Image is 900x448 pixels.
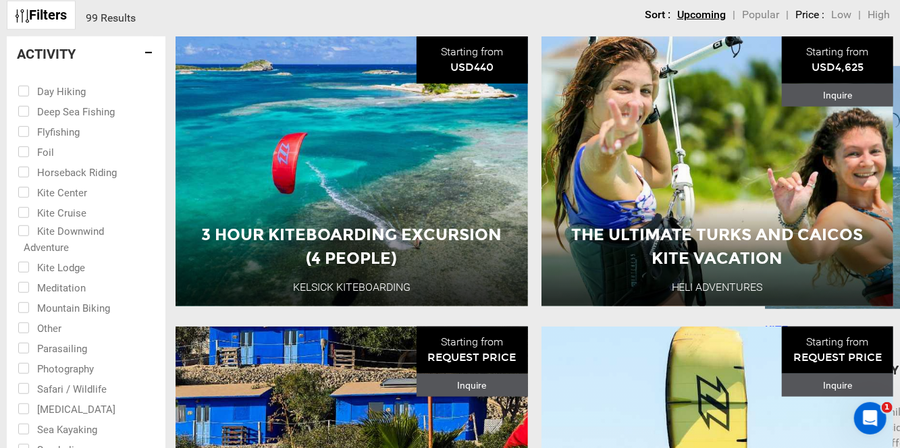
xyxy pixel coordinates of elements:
li: Sort : [645,7,670,23]
span: 99 Results [86,11,136,24]
li: | [786,7,789,23]
a: Filters [7,1,76,30]
span: High [868,8,890,21]
li: | [733,7,735,23]
span: Upcoming [677,8,726,21]
span: 1 [882,402,893,413]
h4: Activity [17,47,155,61]
li: Price : [795,7,824,23]
span: Low [831,8,851,21]
iframe: Intercom live chat [854,402,886,435]
img: btn-icon.svg [16,9,29,23]
span: Popular [742,8,779,21]
li: | [858,7,861,23]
